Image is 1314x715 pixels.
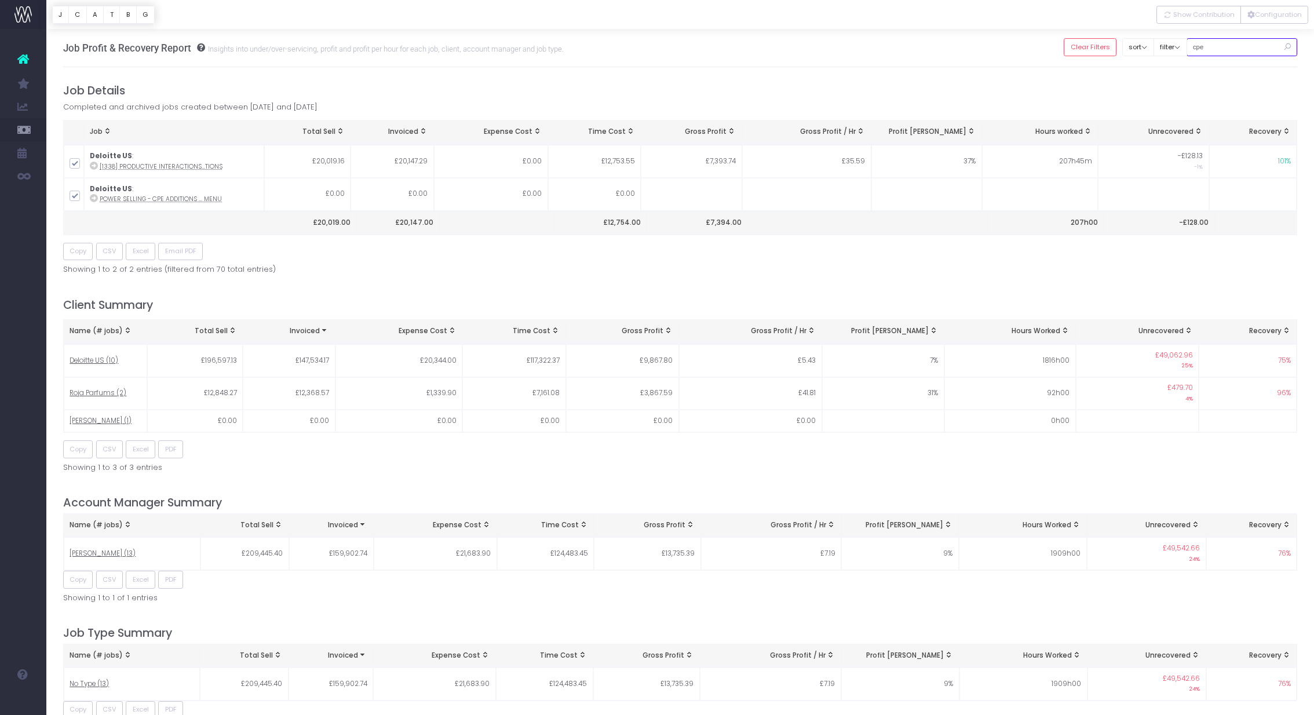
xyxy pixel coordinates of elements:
[63,84,1298,97] h4: Job Details
[982,145,1098,178] td: 207h45m
[373,644,495,667] th: Expense Cost: activate to sort column ascending
[63,458,1298,473] div: Showing 1 to 3 of 3 entries
[647,212,748,235] th: £7,394.00
[1163,674,1200,684] span: £49,542.66
[1148,127,1193,137] span: Unrecovered
[240,520,273,531] span: Total Sell
[496,667,593,701] td: £124,483.45
[1209,121,1297,144] th: Recovery: activate to sort column ascending
[165,246,196,256] span: Email PDF
[434,145,548,178] td: £0.00
[866,520,943,531] span: Profit [PERSON_NAME]
[68,6,87,24] button: C
[52,6,155,24] div: Vertical button group
[351,178,433,211] td: £0.00
[841,514,958,537] th: Profit Margin: activate to sort column ascending
[119,6,137,24] button: B
[243,377,335,410] td: £12,368.57
[100,195,222,203] abbr: Power Selling - CPE Additions - external menu
[70,388,126,399] span: Roja Parfums (2)
[679,377,822,410] td: £41.81
[641,121,742,144] th: Gross Profit: activate to sort column ascending
[70,705,86,714] span: Copy
[335,320,462,343] th: Expense Cost: activate to sort column ascending
[90,184,132,194] strong: Deloitte US
[1185,393,1193,402] small: 4%
[554,212,647,235] th: £12,754.00
[770,651,826,661] span: Gross Profit / Hr
[959,537,1087,570] td: 1909h00
[200,667,289,701] td: £209,445.40
[240,651,273,661] span: Total Sell
[496,644,593,667] th: Time Cost: activate to sort column ascending
[1173,10,1235,20] span: Show Contribution
[679,320,822,343] th: Gross Profit / Hr: activate to sort column ascending
[982,121,1098,144] th: Hours worked: activate to sort column ascending
[679,410,822,432] td: £0.00
[433,520,481,531] span: Expense Cost
[1087,514,1206,537] th: Unrecovered: activate to sort column ascending
[434,121,548,144] th: Expense Cost: activate to sort column ascending
[548,145,641,178] td: £12,753.55
[1104,212,1215,235] th: -£128.00
[63,101,317,113] span: Completed and archived jobs created between [DATE] and [DATE]
[70,326,141,337] div: Name (# jobs)
[700,644,841,667] th: Gross Profit / Hr: activate to sort column ascending
[70,444,86,454] span: Copy
[200,644,289,667] th: Total Sell: activate to sort column ascending
[679,344,822,377] td: £5.43
[356,212,439,235] th: £20,147.00
[462,344,566,377] td: £117,322.37
[84,178,265,211] td: :
[147,377,243,410] td: £12,848.27
[1163,543,1200,554] span: £49,542.66
[52,6,69,24] button: J
[126,243,155,261] button: Excel
[1076,320,1199,343] th: Unrecovered: activate to sort column ascending
[302,127,335,137] span: Total Sell
[165,705,177,714] span: PDF
[497,514,594,537] th: Time Cost: activate to sort column ascending
[594,514,700,537] th: Gross Profit: activate to sort column ascending
[70,356,118,366] span: Deloitte US (10)
[462,320,566,343] th: Time Cost: activate to sort column ascending
[548,121,641,144] th: Time Cost: activate to sort column ascending
[200,514,289,537] th: Total Sell: activate to sort column ascending
[264,121,351,144] th: Total Sell: activate to sort column ascending
[147,344,243,377] td: £196,597.13
[566,410,679,432] td: £0.00
[1156,6,1241,24] button: Show Contribution
[147,320,243,343] th: Total Sell: activate to sort column ascending
[158,243,203,261] button: Email PDF
[103,6,120,24] button: T
[771,520,826,531] span: Gross Profit / Hr
[351,121,433,144] th: Invoiced: activate to sort column ascending
[1194,161,1203,170] small: -1%
[513,326,550,337] span: Time Cost
[70,416,132,426] span: [PERSON_NAME] (1)
[1178,151,1203,162] span: -£128.13
[63,589,1298,603] div: Showing 1 to 1 of 1 entries
[63,298,1298,312] h4: Client Summary
[335,344,462,377] td: £20,344.00
[841,667,959,701] td: 9%
[63,260,1298,275] div: Showing 1 to 2 of 2 entries (filtered from 70 total entries)
[566,320,679,343] th: Gross Profit: activate to sort column ascending
[126,571,155,589] button: Excel
[351,145,433,178] td: £20,147.29
[1182,360,1193,369] small: 25%
[822,320,944,343] th: Profit Margin: activate to sort column ascending
[1199,320,1297,343] th: Recovery: activate to sort column ascending
[70,679,109,690] span: No Type (13)
[103,246,116,256] span: CSV
[195,326,228,337] span: Total Sell
[959,514,1087,537] th: Hours Worked: activate to sort column ascending
[497,537,594,570] td: £124,483.45
[328,651,358,661] span: Invoiced
[90,127,258,137] div: Job
[1277,388,1291,399] span: 96%
[399,326,447,337] span: Expense Cost
[1278,679,1291,690] span: 76%
[357,127,428,137] div: Invoiced
[593,644,700,667] th: Gross Profit: activate to sort column ascending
